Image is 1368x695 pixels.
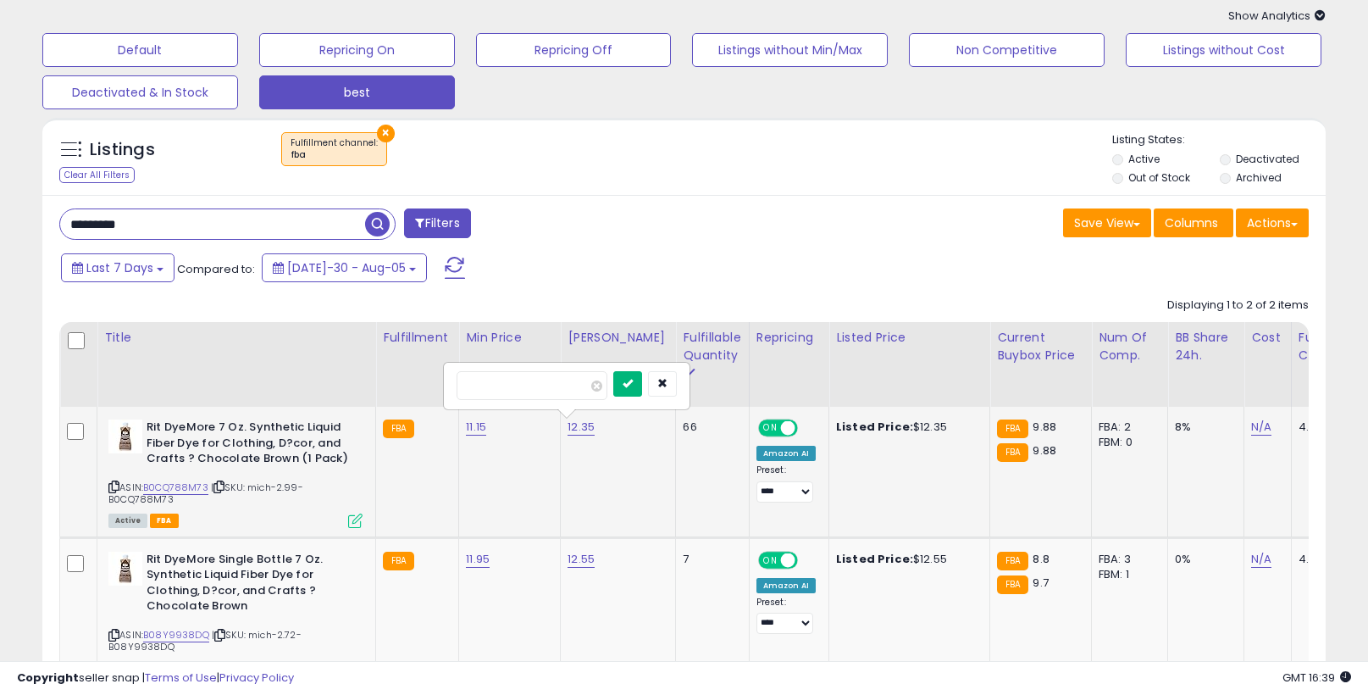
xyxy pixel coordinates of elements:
[150,514,179,528] span: FBA
[145,670,217,686] a: Terms of Use
[1236,208,1309,237] button: Actions
[795,553,822,567] span: OFF
[997,329,1084,364] div: Current Buybox Price
[1165,214,1218,231] span: Columns
[108,552,142,586] img: 41su19HNdiL._SL40_.jpg
[147,420,352,471] b: Rit DyeMore 7 Oz. Synthetic Liquid Fiber Dye for Clothing, D?cor, and Crafts ? Chocolate Brown (1...
[1154,208,1233,237] button: Columns
[997,420,1028,438] small: FBA
[1033,575,1048,591] span: 9.7
[59,167,135,183] div: Clear All Filters
[259,75,455,109] button: best
[836,552,977,567] div: $12.55
[219,670,294,686] a: Privacy Policy
[259,33,455,67] button: Repricing On
[90,138,155,162] h5: Listings
[836,551,913,567] b: Listed Price:
[383,552,414,570] small: FBA
[683,329,741,364] div: Fulfillable Quantity
[108,514,147,528] span: All listings currently available for purchase on Amazon
[1251,551,1271,568] a: N/A
[108,420,363,526] div: ASIN:
[1299,329,1364,364] div: Fulfillment Cost
[1175,420,1231,435] div: 8%
[1033,551,1049,567] span: 8.8
[997,552,1028,570] small: FBA
[795,421,822,436] span: OFF
[1099,552,1155,567] div: FBA: 3
[1282,670,1351,686] span: 2025-08-16 16:39 GMT
[568,551,595,568] a: 12.55
[262,253,427,282] button: [DATE]-30 - Aug-05
[1033,419,1056,435] span: 9.88
[1063,208,1151,237] button: Save View
[568,329,668,347] div: [PERSON_NAME]
[760,421,781,436] span: ON
[1251,329,1284,347] div: Cost
[1236,152,1299,166] label: Deactivated
[1099,567,1155,582] div: FBM: 1
[108,481,303,506] span: | SKU: mich-2.99-B0CQ788M73
[108,420,142,453] img: 41su19HNdiL._SL40_.jpg
[291,149,378,161] div: fba
[42,75,238,109] button: Deactivated & In Stock
[143,628,209,642] a: B08Y9938DQ
[1126,33,1321,67] button: Listings without Cost
[42,33,238,67] button: Default
[1299,420,1358,435] div: 4.15
[466,551,490,568] a: 11.95
[836,329,983,347] div: Listed Price
[836,419,913,435] b: Listed Price:
[61,253,174,282] button: Last 7 Days
[836,420,977,435] div: $12.35
[291,136,378,162] span: Fulfillment channel :
[404,208,470,238] button: Filters
[1251,419,1271,436] a: N/A
[1175,552,1231,567] div: 0%
[383,420,414,438] small: FBA
[997,443,1028,462] small: FBA
[287,259,406,276] span: [DATE]-30 - Aug-05
[1033,442,1056,459] span: 9.88
[1299,552,1358,567] div: 4.15
[108,628,302,653] span: | SKU: mich-2.72-B08Y9938DQ
[756,597,816,635] div: Preset:
[476,33,672,67] button: Repricing Off
[1128,152,1160,166] label: Active
[1128,170,1190,185] label: Out of Stock
[86,259,153,276] span: Last 7 Days
[683,420,735,435] div: 66
[909,33,1105,67] button: Non Competitive
[756,446,816,461] div: Amazon AI
[756,578,816,593] div: Amazon AI
[756,464,816,503] div: Preset:
[466,329,553,347] div: Min Price
[383,329,451,347] div: Fulfillment
[1112,132,1326,148] p: Listing States:
[1099,420,1155,435] div: FBA: 2
[1228,8,1326,24] span: Show Analytics
[1099,435,1155,450] div: FBM: 0
[756,329,822,347] div: Repricing
[568,419,595,436] a: 12.35
[177,261,255,277] span: Compared to:
[760,553,781,567] span: ON
[147,552,352,619] b: Rit DyeMore Single Bottle 7 Oz. Synthetic Liquid Fiber Dye for Clothing, D?cor, and Crafts ? Choc...
[17,670,79,686] strong: Copyright
[1236,170,1282,185] label: Archived
[1175,329,1237,364] div: BB Share 24h.
[17,670,294,687] div: seller snap | |
[997,575,1028,594] small: FBA
[683,552,735,567] div: 7
[143,481,208,495] a: B0CQ788M73
[1099,329,1160,364] div: Num of Comp.
[466,419,486,436] a: 11.15
[692,33,888,67] button: Listings without Min/Max
[377,125,395,142] button: ×
[1167,297,1309,314] div: Displaying 1 to 2 of 2 items
[104,329,368,347] div: Title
